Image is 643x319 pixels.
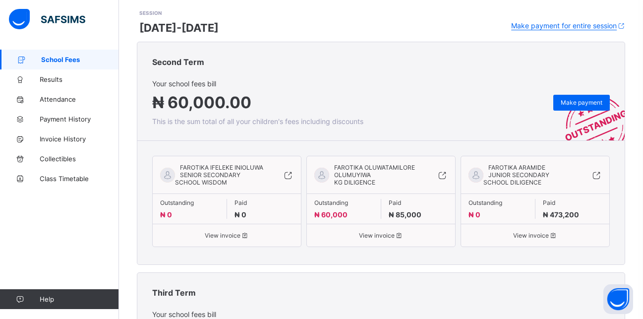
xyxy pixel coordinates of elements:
[389,199,448,206] span: Paid
[175,171,240,186] span: SENIOR SECONDARY SCHOOL WISDOM
[152,93,251,112] span: ₦ 60,000.00
[314,232,448,239] span: View invoice
[139,10,162,16] span: SESSION
[40,135,119,143] span: Invoice History
[152,79,363,88] span: Your school fees bill
[234,199,294,206] span: Paid
[180,164,267,171] span: FAROTIKA IFELEKE INIOLUWA
[334,164,421,179] span: FAROTIKA OLUWATAMILORE OLUMUYIWA
[603,284,633,314] button: Open asap
[314,199,373,206] span: Outstanding
[40,155,119,163] span: Collectibles
[152,117,363,126] span: This is the sum total of all your children's fees including discounts
[468,210,480,219] span: ₦ 0
[543,199,602,206] span: Paid
[139,21,219,34] span: [DATE]-[DATE]
[160,199,219,206] span: Outstanding
[314,210,348,219] span: ₦ 60,000
[152,288,196,298] span: Third Term
[553,84,625,140] img: outstanding-stamp.3c148f88c3ebafa6da95868fa43343a1.svg
[41,56,119,64] span: School Fees
[40,95,119,103] span: Attendance
[40,295,118,303] span: Help
[543,210,579,219] span: ₦ 473,200
[234,210,246,219] span: ₦ 0
[389,210,421,219] span: ₦ 85,000
[152,310,363,319] span: Your school fees bill
[511,21,617,30] span: Make payment for entire session
[468,199,527,206] span: Outstanding
[40,175,119,183] span: Class Timetable
[40,75,119,83] span: Results
[160,210,172,219] span: ₦ 0
[561,99,602,106] span: Make payment
[9,9,85,30] img: safsims
[468,232,602,239] span: View invoice
[483,171,549,186] span: JUNIOR SECONDARY SCHOOL DILIGENCE
[152,57,204,67] span: Second Term
[334,179,375,186] span: KG DILIGENCE
[488,164,575,171] span: FAROTIKA ARAMIDE
[40,115,119,123] span: Payment History
[160,232,293,239] span: View invoice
